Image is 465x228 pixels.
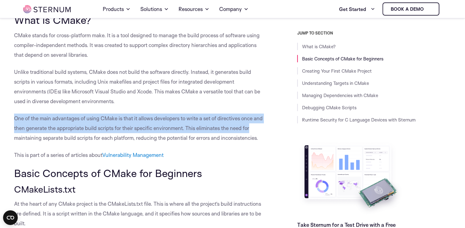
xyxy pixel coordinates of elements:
a: Company [219,1,249,18]
button: Open CMP widget [3,210,18,225]
h3: JUMP TO SECTION [297,31,454,35]
img: sternum iot [23,5,71,13]
a: Basic Concepts of CMake for Beginners [302,56,383,62]
h2: What is CMake? [14,14,267,26]
span: This is part of a series of articles about [14,152,164,158]
a: Solutions [140,1,169,18]
p: Unlike traditional build systems, CMake does not build the software directly. Instead, it generat... [14,67,267,106]
a: Runtime Security for C Language Devices with Sternum [302,117,415,123]
a: Book a demo [382,2,439,16]
a: Resources [179,1,209,18]
p: CMake stands for cross-platform make. It is a tool designed to manage the build process of softwa... [14,31,267,60]
a: What is CMake? [302,44,336,49]
a: Products [103,1,131,18]
a: Understanding Targets in CMake [302,80,369,86]
a: Debugging CMake Scripts [302,105,356,110]
h3: CMakeLists.txt [14,184,267,194]
img: sternum iot [426,7,431,12]
img: Take Sternum for a Test Drive with a Free Evaluation Kit [297,140,404,216]
h2: Basic Concepts of CMake for Beginners [14,167,267,179]
a: Managing Dependencies with CMake [302,92,378,98]
a: Vulnerability Management [102,152,164,158]
a: Creating Your First CMake Project [302,68,372,74]
p: One of the main advantages of using CMake is that it allows developers to write a set of directiv... [14,114,267,143]
a: Get Started [339,3,375,15]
